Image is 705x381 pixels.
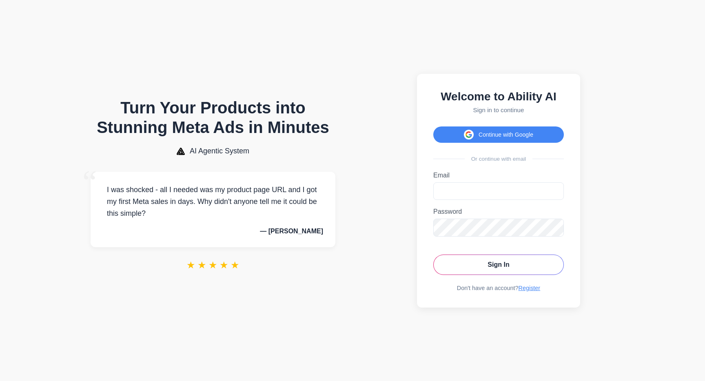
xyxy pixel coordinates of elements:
[91,98,335,137] h1: Turn Your Products into Stunning Meta Ads in Minutes
[433,172,564,179] label: Email
[186,259,195,271] span: ★
[433,106,564,113] p: Sign in to continue
[190,147,249,155] span: AI Agentic System
[433,126,564,143] button: Continue with Google
[197,259,206,271] span: ★
[177,148,185,155] img: AI Agentic System Logo
[433,285,564,291] div: Don't have an account?
[433,156,564,162] div: Or continue with email
[433,255,564,275] button: Sign In
[219,259,228,271] span: ★
[519,285,541,291] a: Register
[231,259,239,271] span: ★
[103,184,323,219] p: I was shocked - all I needed was my product page URL and I got my first Meta sales in days. Why d...
[103,228,323,235] p: — [PERSON_NAME]
[433,90,564,103] h2: Welcome to Ability AI
[433,208,564,215] label: Password
[82,164,97,201] span: “
[208,259,217,271] span: ★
